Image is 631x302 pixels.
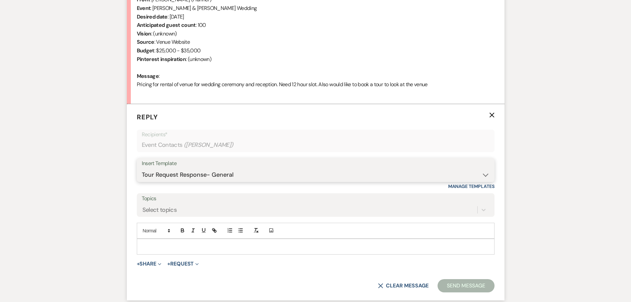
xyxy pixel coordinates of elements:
label: Topics [142,194,490,204]
span: ( [PERSON_NAME] ) [184,141,234,150]
b: Anticipated guest count [137,22,196,29]
b: Pinterest inspiration [137,56,186,63]
div: Event Contacts [142,139,490,151]
b: Desired date [137,13,168,20]
button: Clear message [378,283,428,288]
span: Reply [137,113,158,121]
button: Send Message [438,279,494,292]
p: Recipients* [142,130,490,139]
button: Request [167,261,199,267]
span: + [167,261,170,267]
div: Select topics [142,205,177,214]
b: Vision [137,30,151,37]
b: Event [137,5,151,12]
span: + [137,261,140,267]
div: Insert Template [142,159,490,168]
b: Message [137,73,159,80]
a: Manage Templates [448,183,495,189]
b: Budget [137,47,154,54]
button: Share [137,261,162,267]
b: Source [137,38,154,45]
